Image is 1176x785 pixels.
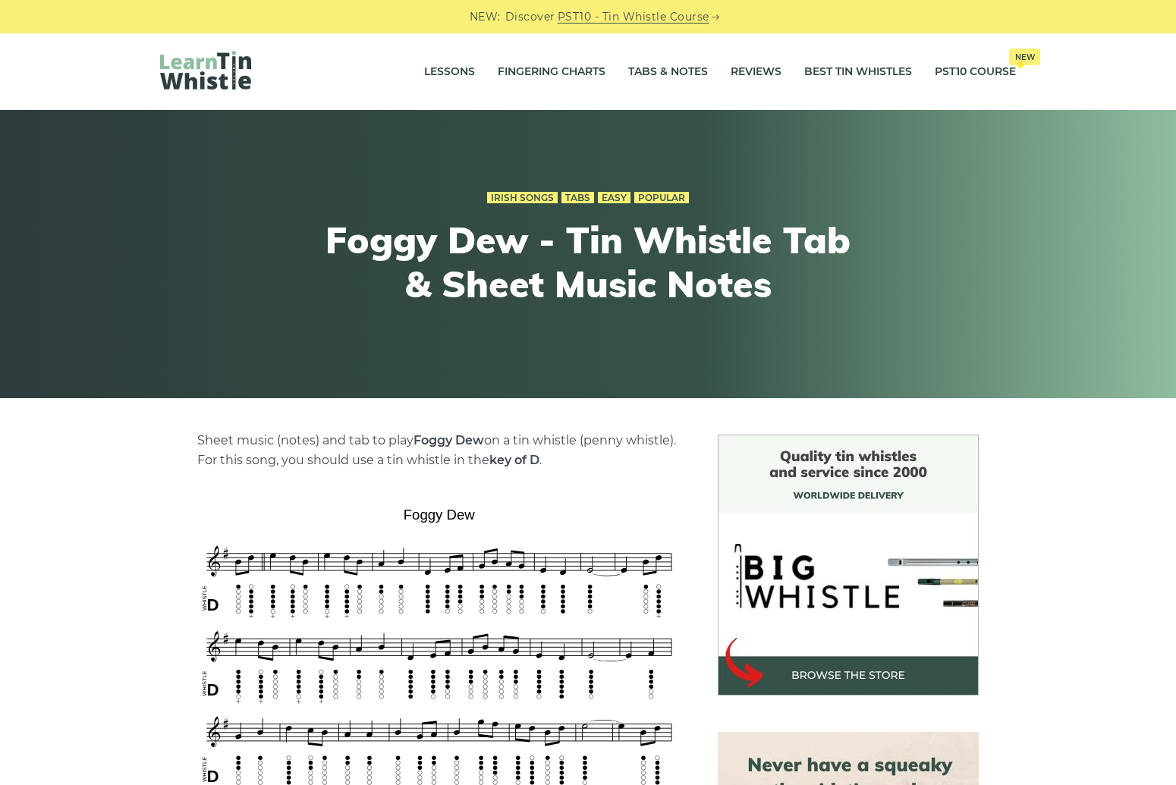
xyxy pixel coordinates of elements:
[634,192,689,204] a: Popular
[309,218,867,306] h1: Foggy Dew - Tin Whistle Tab & Sheet Music Notes
[489,453,539,467] strong: key of D
[197,431,681,470] p: Sheet music (notes) and tab to play on a tin whistle (penny whistle). For this song, you should u...
[1009,49,1040,65] span: New
[628,53,708,91] a: Tabs & Notes
[498,53,605,91] a: Fingering Charts
[731,53,781,91] a: Reviews
[718,435,979,696] img: BigWhistle Tin Whistle Store
[487,192,558,204] a: Irish Songs
[413,433,484,447] strong: Foggy Dew
[424,53,475,91] a: Lessons
[935,53,1016,91] a: PST10 CourseNew
[160,51,251,89] img: LearnTinWhistle.com
[804,53,912,91] a: Best Tin Whistles
[598,192,630,204] a: Easy
[561,192,594,204] a: Tabs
